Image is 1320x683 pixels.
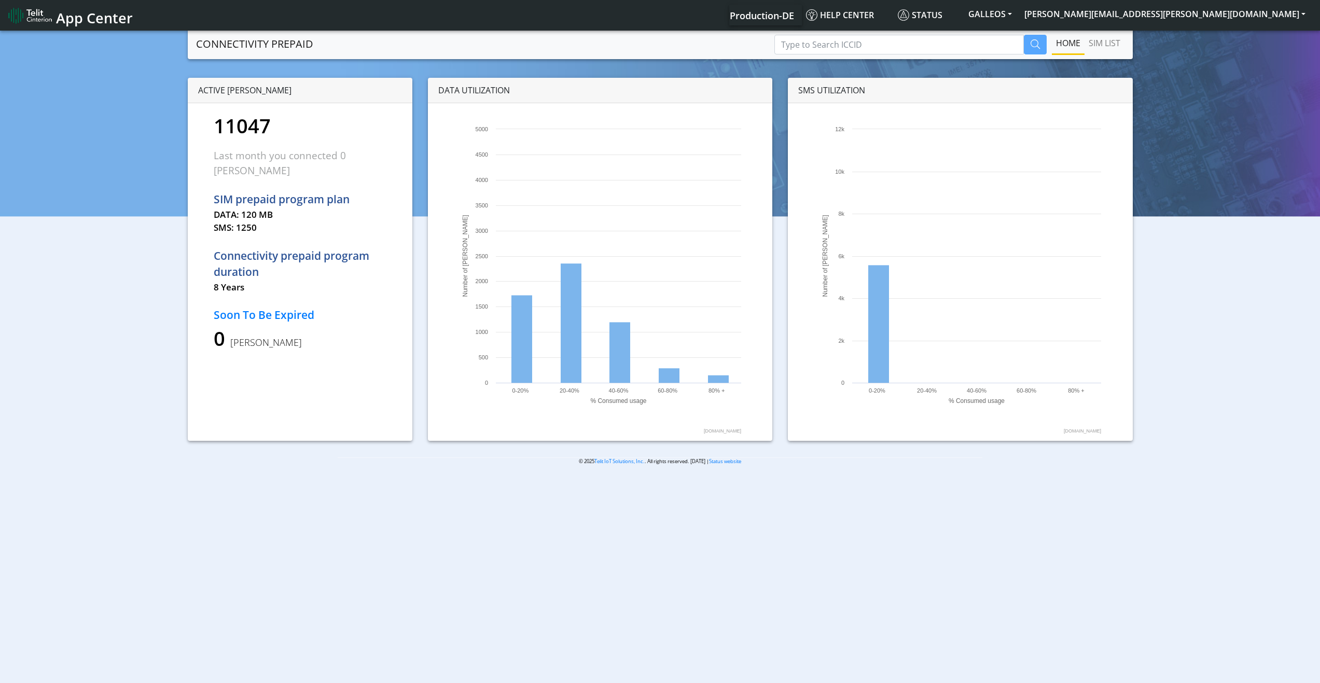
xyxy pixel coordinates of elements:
img: logo-telit-cinterion-gw-new.png [8,7,52,24]
text: 2500 [475,253,488,259]
div: DATA UTILIZATION [428,78,773,103]
a: CONNECTIVITY PREPAID [196,34,313,54]
text: 60-80% [658,387,677,394]
span: Status [898,9,942,21]
text: 80% + [708,387,725,394]
a: Help center [802,5,894,25]
text: Number of [PERSON_NAME] [822,215,829,297]
text: 3000 [475,228,488,234]
text: 40-60% [967,387,986,394]
a: App Center [8,4,131,26]
text: 20-40% [559,387,579,394]
a: Status website [709,458,741,465]
p: SIM prepaid program plan [214,191,386,208]
p: 0 [214,324,386,353]
span: App Center [56,8,133,27]
text: Number of [PERSON_NAME] [462,215,469,297]
text: 0 [484,380,488,386]
text: 60-80% [1017,387,1036,394]
text: 3500 [475,202,488,208]
text: 10k [835,169,844,175]
text: 563 [662,345,672,352]
text: 6k [838,253,844,259]
p: 11047 [214,111,386,141]
a: Status [894,5,962,25]
input: Type to Search ICCID [774,35,1024,54]
p: © 2025 . All rights reserved. [DATE] | [338,457,982,465]
text: 8k [838,211,844,217]
text: 0 [841,380,844,386]
span: [PERSON_NAME] [225,336,302,349]
a: SIM LIST [1085,33,1124,53]
p: SMS: 1250 [214,221,386,234]
text: 4500 [475,151,488,158]
text: 4k [838,295,844,301]
a: Your current platform instance [729,5,794,25]
text: 5000 [475,126,488,132]
div: ACTIVE [PERSON_NAME] [188,78,412,103]
text: 4 544 [561,144,576,150]
text: 0-20% [512,387,529,394]
a: Telit IoT Solutions, Inc. [594,458,645,465]
text: 0-20% [869,387,885,394]
p: Last month you connected 0 [PERSON_NAME] [214,148,386,178]
text: 4000 [475,177,488,183]
text: % Consumed usage [949,397,1005,405]
div: SMS UTILIZATION [788,78,1133,103]
text: 299 [712,359,721,365]
p: Soon To Be Expired [214,307,386,324]
text: 40-60% [608,387,628,394]
text: 1000 [475,329,488,335]
text: 500 [478,354,488,360]
text: 2000 [475,278,488,284]
text: 80% + [1068,387,1085,394]
p: DATA: 120 MB [214,208,386,221]
p: Connectivity prepaid program duration [214,248,386,281]
text: 2k [838,338,844,344]
text: % Consumed usage [590,397,646,405]
text: 20-40% [917,387,937,394]
a: Home [1052,33,1085,53]
span: Help center [806,9,874,21]
text: 2 311 [610,257,624,263]
text: 1500 [475,303,488,310]
p: 8 Years [214,281,386,294]
button: [PERSON_NAME][EMAIL_ADDRESS][PERSON_NAME][DOMAIN_NAME] [1018,5,1312,23]
button: GALLEOS [962,5,1018,23]
text: [DOMAIN_NAME] [1064,428,1101,434]
img: knowledge.svg [806,9,817,21]
img: status.svg [898,9,909,21]
text: [DOMAIN_NAME] [703,428,741,434]
text: 3 330 [512,205,526,211]
text: 12k [835,126,844,132]
span: Production-DE [730,9,794,22]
